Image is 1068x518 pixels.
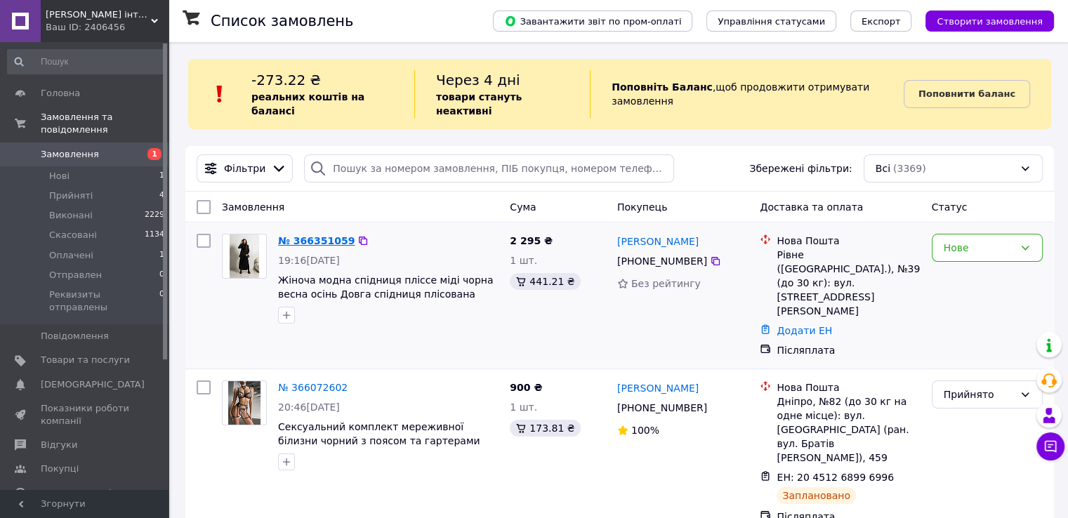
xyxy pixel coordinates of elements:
span: Каталог ProSale [41,487,117,500]
span: 1 [147,148,161,160]
div: , щоб продовжити отримувати замовлення [590,70,904,118]
span: Фільтри [224,161,265,175]
span: 100% [631,425,659,436]
div: Ваш ID: 2406456 [46,21,169,34]
span: Реквизиты отправлены [49,288,159,314]
span: 1 шт. [510,255,537,266]
a: Створити замовлення [911,15,1054,26]
input: Пошук [7,49,166,74]
span: 2 295 ₴ [510,235,553,246]
span: Показники роботи компанії [41,402,130,427]
div: Нова Пошта [777,234,920,248]
span: Експорт [862,16,901,27]
a: № 366351059 [278,235,355,246]
span: Замовлення та повідомлення [41,111,169,136]
span: Відгуки [41,439,77,451]
span: Замовлення [41,148,99,161]
span: Без рейтингу [631,278,701,289]
span: 19:16[DATE] [278,255,340,266]
a: Фото товару [222,380,267,425]
span: Виконані [49,209,93,222]
span: Замовлення [222,201,284,213]
span: Всі [876,161,890,175]
span: 2229 [145,209,164,222]
div: 173.81 ₴ [510,420,580,437]
span: Прийняті [49,190,93,202]
span: 1 [159,170,164,182]
div: 441.21 ₴ [510,273,580,290]
span: Завантажити звіт по пром-оплаті [504,15,681,27]
a: Сексуальний комплект мереживної білизни чорний з поясом та гартерами Жіноча збуджувальна спідня б... [278,421,480,460]
span: 1 [159,249,164,262]
button: Чат з покупцем [1036,432,1064,460]
span: Головна [41,87,80,100]
b: Поповнити баланс [918,88,1015,99]
a: Фото товару [222,234,267,279]
a: Поповнити баланс [904,80,1030,108]
span: Покупець [617,201,667,213]
img: Фото товару [230,234,259,278]
h1: Список замовлень [211,13,353,29]
span: Статус [932,201,968,213]
div: [PHONE_NUMBER] [614,251,710,271]
div: Нове [944,240,1014,255]
b: Поповніть Баланс [612,81,713,93]
span: Створити замовлення [937,16,1043,27]
span: (3369) [893,163,926,174]
span: 0 [159,288,164,314]
a: [PERSON_NAME] [617,234,699,248]
span: ЕН: 20 4512 6899 6996 [777,472,894,483]
b: товари стануть неактивні [436,91,522,117]
span: Через 4 дні [436,72,520,88]
button: Експорт [850,11,912,32]
span: Управління статусами [718,16,825,27]
span: Kelly інтернет-магазин жіночого одягу [46,8,151,21]
a: Додати ЕН [777,325,832,336]
img: :exclamation: [209,84,230,105]
span: 1 шт. [510,401,537,413]
img: Фото товару [228,381,261,425]
div: Післяплата [777,343,920,357]
div: Заплановано [777,487,856,504]
span: Cума [510,201,536,213]
a: Жіноча модна спідниця пліссе міді чорна весна осінь Довга спідниця плісована стильна з костюмки [278,274,493,314]
span: Збережені фільтри: [749,161,852,175]
span: Повідомлення [41,330,109,343]
div: Дніпро, №82 (до 30 кг на одне місце): вул. [GEOGRAPHIC_DATA] (ран. вул. Братів [PERSON_NAME]), 459 [777,394,920,465]
span: Покупці [41,463,79,475]
a: № 366072602 [278,382,348,393]
span: 0 [159,269,164,281]
span: Товари та послуги [41,354,130,366]
input: Пошук за номером замовлення, ПІБ покупця, номером телефону, Email, номером накладної [304,154,674,182]
span: Отправлен [49,269,102,281]
span: Нові [49,170,70,182]
button: Управління статусами [706,11,836,32]
span: Доставка та оплата [760,201,863,213]
div: [PHONE_NUMBER] [614,398,710,418]
b: реальних коштів на балансі [251,91,364,117]
div: Нова Пошта [777,380,920,394]
div: Прийнято [944,387,1014,402]
div: Рівне ([GEOGRAPHIC_DATA].), №39 (до 30 кг): вул. [STREET_ADDRESS][PERSON_NAME] [777,248,920,318]
button: Завантажити звіт по пром-оплаті [493,11,692,32]
span: 20:46[DATE] [278,401,340,413]
span: 900 ₴ [510,382,542,393]
span: 1134 [145,229,164,241]
span: [DEMOGRAPHIC_DATA] [41,378,145,391]
span: 4 [159,190,164,202]
span: Скасовані [49,229,97,241]
a: [PERSON_NAME] [617,381,699,395]
span: Оплачені [49,249,93,262]
span: -273.22 ₴ [251,72,321,88]
button: Створити замовлення [925,11,1054,32]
